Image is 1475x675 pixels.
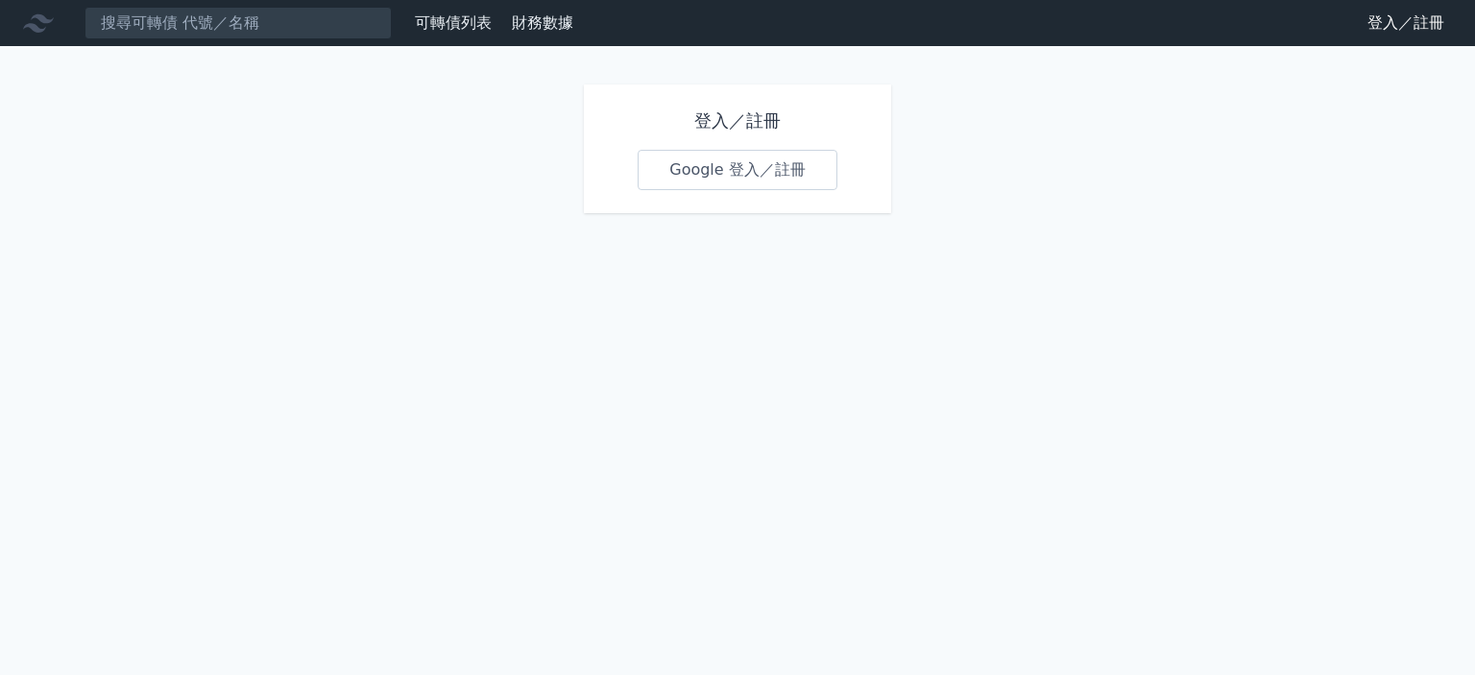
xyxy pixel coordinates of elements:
input: 搜尋可轉債 代號／名稱 [85,7,392,39]
a: Google 登入／註冊 [638,150,837,190]
a: 財務數據 [512,13,573,32]
a: 登入／註冊 [1352,8,1460,38]
a: 可轉債列表 [415,13,492,32]
h1: 登入／註冊 [638,108,837,134]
